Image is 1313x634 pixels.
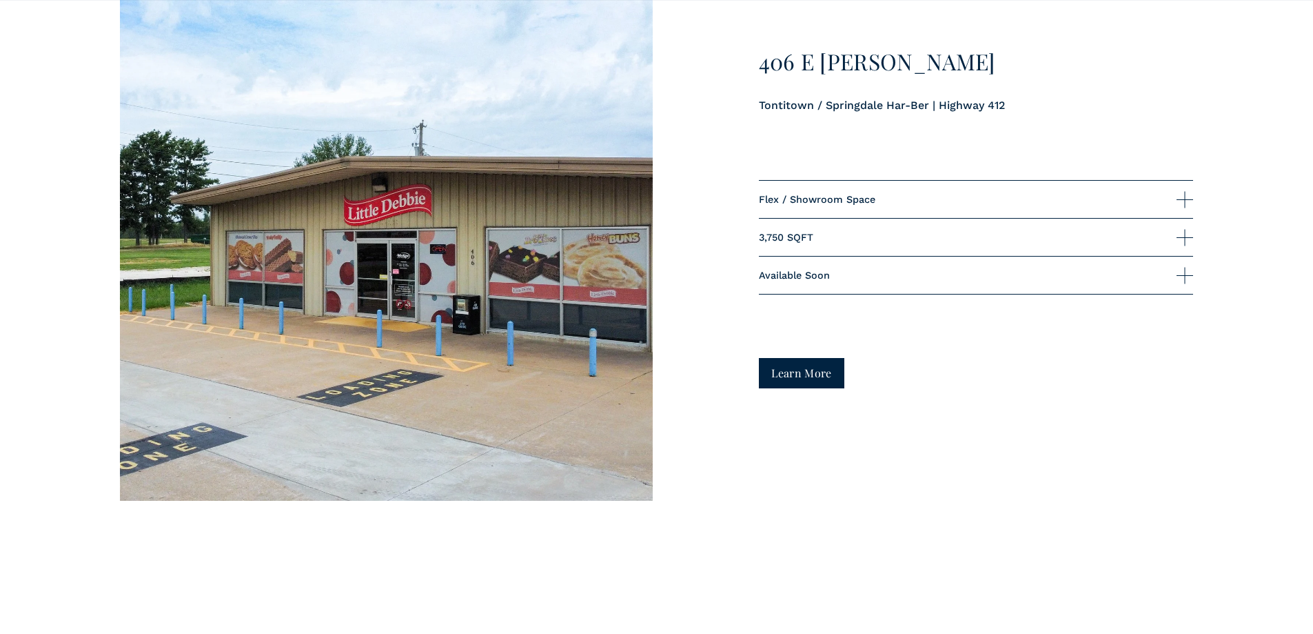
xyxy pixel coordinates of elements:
button: Flex / Showroom Space [759,181,1194,218]
span: Flex / Showroom Space [759,194,1177,205]
span: 3,750 SQFT [759,232,1177,243]
a: Learn More [759,358,845,388]
button: 3,750 SQFT [759,219,1194,256]
p: Tontitown / Springdale Har-Ber | Highway 412 [759,97,1194,115]
button: Available Soon [759,257,1194,294]
h3: 406 E [PERSON_NAME] [759,49,1194,75]
span: Available Soon [759,270,1177,281]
